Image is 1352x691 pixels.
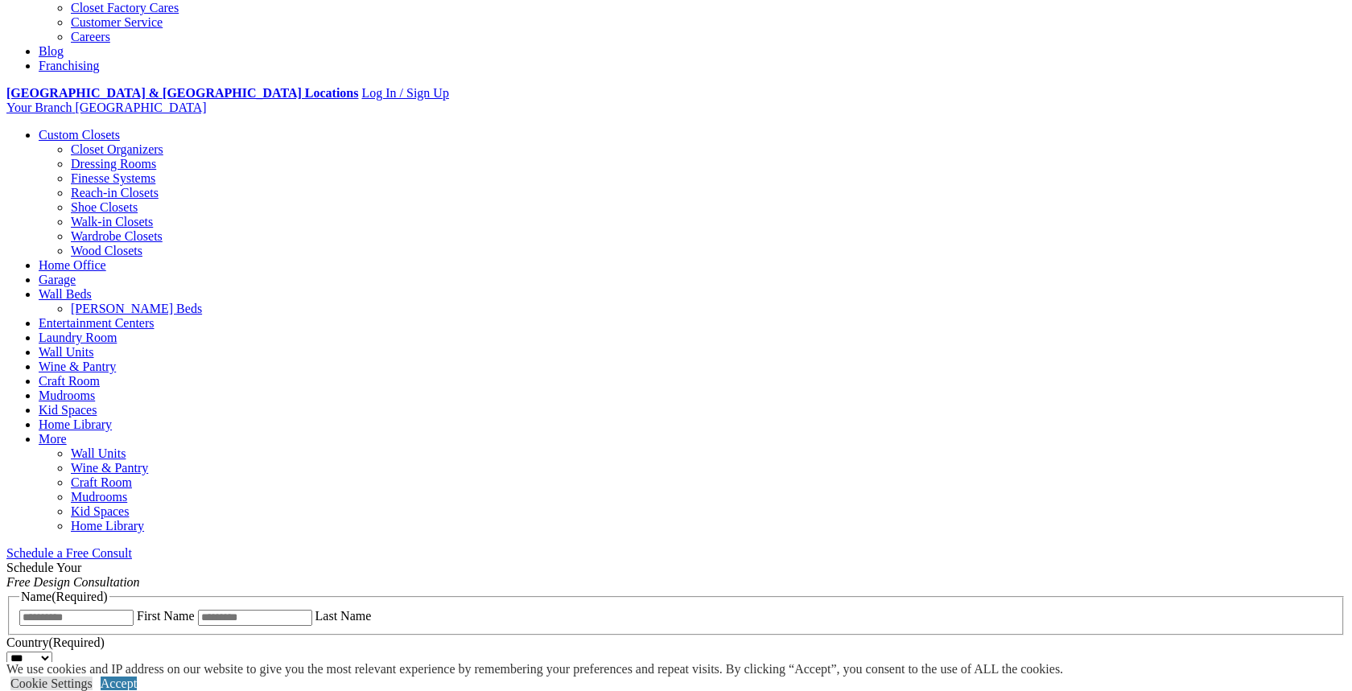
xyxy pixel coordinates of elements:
a: Cookie Settings [10,677,93,690]
a: Wardrobe Closets [71,229,163,243]
a: [PERSON_NAME] Beds [71,302,202,315]
label: First Name [137,609,195,623]
a: Dressing Rooms [71,157,156,171]
a: Mudrooms [39,389,95,402]
label: Country [6,635,105,649]
a: Finesse Systems [71,171,155,185]
a: Log In / Sign Up [361,86,448,100]
a: Laundry Room [39,331,117,344]
a: Custom Closets [39,128,120,142]
em: Free Design Consultation [6,575,140,589]
a: Wood Closets [71,244,142,257]
div: We use cookies and IP address on our website to give you the most relevant experience by remember... [6,662,1063,677]
a: Garage [39,273,76,286]
a: Home Office [39,258,106,272]
a: Blog [39,44,64,58]
a: Walk-in Closets [71,215,153,228]
a: Home Library [71,519,144,533]
span: (Required) [48,635,104,649]
a: Entertainment Centers [39,316,155,330]
a: Accept [101,677,137,690]
a: Home Library [39,417,112,431]
a: Customer Service [71,15,163,29]
a: [GEOGRAPHIC_DATA] & [GEOGRAPHIC_DATA] Locations [6,86,358,100]
a: Reach-in Closets [71,186,159,199]
legend: Name [19,590,109,604]
a: Kid Spaces [39,403,97,417]
a: Wall Units [39,345,93,359]
a: Careers [71,30,110,43]
a: Craft Room [39,374,100,388]
a: Wine & Pantry [71,461,148,475]
a: Schedule a Free Consult (opens a dropdown menu) [6,546,132,560]
a: More menu text will display only on big screen [39,432,67,446]
a: Shoe Closets [71,200,138,214]
a: Mudrooms [71,490,127,504]
a: Closet Factory Cares [71,1,179,14]
a: Craft Room [71,475,132,489]
a: Kid Spaces [71,504,129,518]
span: [GEOGRAPHIC_DATA] [75,101,206,114]
label: Last Name [315,609,372,623]
span: Schedule Your [6,561,140,589]
a: Wall Units [71,446,126,460]
a: Franchising [39,59,100,72]
span: (Required) [52,590,107,603]
a: Wine & Pantry [39,360,116,373]
a: Wall Beds [39,287,92,301]
a: Closet Organizers [71,142,163,156]
a: Your Branch [GEOGRAPHIC_DATA] [6,101,207,114]
span: Your Branch [6,101,72,114]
